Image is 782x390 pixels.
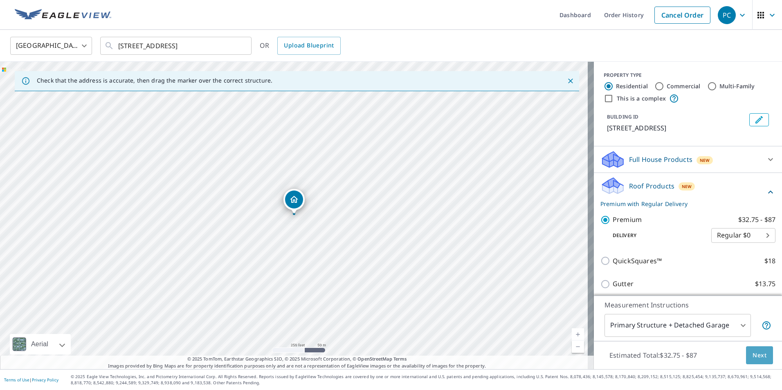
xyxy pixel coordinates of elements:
[15,9,111,21] img: EV Logo
[682,183,692,190] span: New
[572,341,584,353] a: Current Level 17, Zoom Out
[603,346,703,364] p: Estimated Total: $32.75 - $87
[749,113,769,126] button: Edit building 1
[607,113,638,120] p: BUILDING ID
[565,76,576,86] button: Close
[600,176,775,208] div: Roof ProductsNewPremium with Regular Delivery
[118,34,235,57] input: Search by address or latitude-longitude
[755,279,775,289] p: $13.75
[613,256,662,266] p: QuickSquares™
[4,377,58,382] p: |
[37,77,272,84] p: Check that the address is accurate, then drag the marker over the correct structure.
[393,356,407,362] a: Terms
[617,94,666,103] label: This is a complex
[764,256,775,266] p: $18
[572,328,584,341] a: Current Level 17, Zoom In
[616,82,648,90] label: Residential
[667,82,701,90] label: Commercial
[600,150,775,169] div: Full House ProductsNew
[283,189,305,214] div: Dropped pin, building 1, Residential property, 520 S Sage St Lompoc, CA 93436
[29,334,51,354] div: Aerial
[357,356,392,362] a: OpenStreetMap
[753,350,766,361] span: Next
[71,374,778,386] p: © 2025 Eagle View Technologies, Inc. and Pictometry International Corp. All Rights Reserved. Repo...
[604,300,771,310] p: Measurement Instructions
[746,346,773,365] button: Next
[600,199,766,208] p: Premium with Regular Delivery
[604,72,772,79] div: PROPERTY TYPE
[277,37,340,55] a: Upload Blueprint
[260,37,341,55] div: OR
[629,181,674,191] p: Roof Products
[711,224,775,247] div: Regular $0
[10,334,71,354] div: Aerial
[654,7,710,24] a: Cancel Order
[700,157,710,164] span: New
[4,377,29,383] a: Terms of Use
[613,215,642,225] p: Premium
[32,377,58,383] a: Privacy Policy
[718,6,736,24] div: PC
[10,34,92,57] div: [GEOGRAPHIC_DATA]
[613,279,634,289] p: Gutter
[604,314,751,337] div: Primary Structure + Detached Garage
[629,155,692,164] p: Full House Products
[187,356,407,363] span: © 2025 TomTom, Earthstar Geographics SIO, © 2025 Microsoft Corporation, ©
[738,215,775,225] p: $32.75 - $87
[600,232,711,239] p: Delivery
[762,321,771,330] span: Your report will include the primary structure and a detached garage if one exists.
[607,123,746,133] p: [STREET_ADDRESS]
[719,82,755,90] label: Multi-Family
[284,40,334,51] span: Upload Blueprint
